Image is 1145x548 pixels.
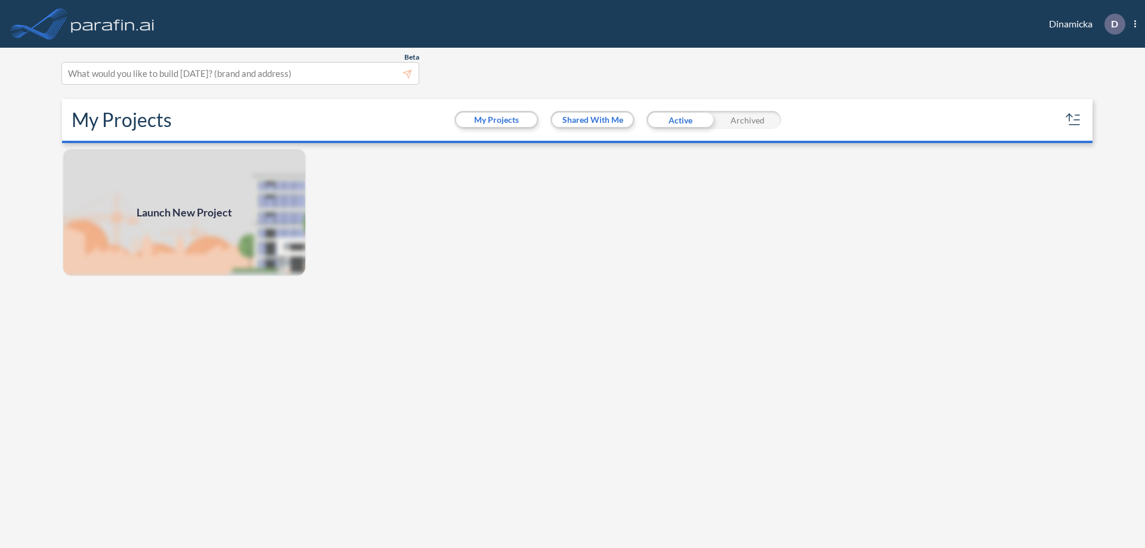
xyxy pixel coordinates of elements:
[646,111,714,129] div: Active
[137,205,232,221] span: Launch New Project
[62,148,307,277] img: add
[552,113,633,127] button: Shared With Me
[714,111,781,129] div: Archived
[62,148,307,277] a: Launch New Project
[1064,110,1083,129] button: sort
[1031,14,1136,35] div: Dinamicka
[69,12,157,36] img: logo
[404,52,419,62] span: Beta
[456,113,537,127] button: My Projects
[72,109,172,131] h2: My Projects
[1111,18,1118,29] p: D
